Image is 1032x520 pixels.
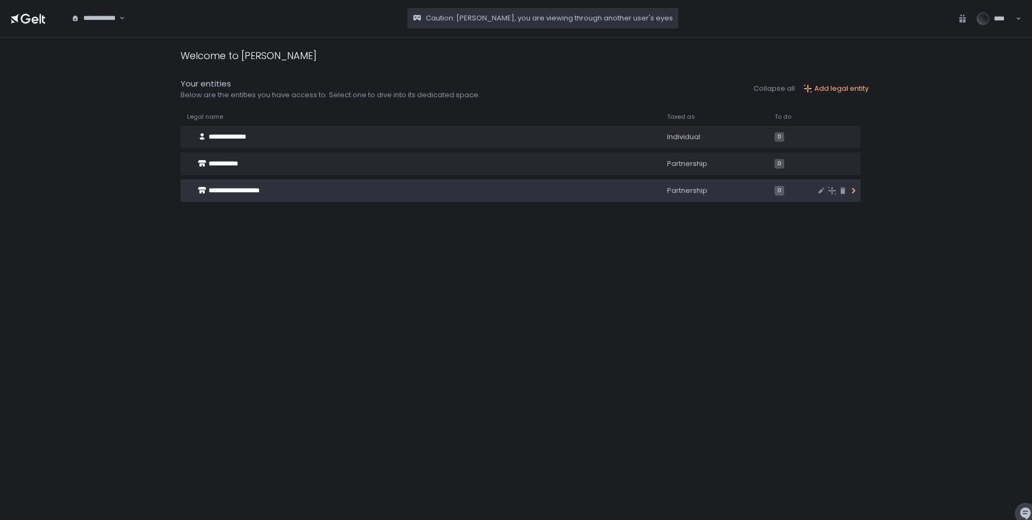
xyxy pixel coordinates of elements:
[754,84,795,93] button: Collapse all
[64,7,125,30] div: Search for option
[775,159,784,169] span: 0
[667,186,762,196] div: Partnership
[181,48,317,63] div: Welcome to [PERSON_NAME]
[667,132,762,142] div: Individual
[426,13,673,23] span: Caution: [PERSON_NAME], you are viewing through another user's eyes
[775,132,784,142] span: 0
[187,113,223,121] span: Legal name
[667,113,695,121] span: Taxed as
[804,84,869,93] button: Add legal entity
[181,78,480,90] div: Your entities
[775,113,791,121] span: To do
[775,186,784,196] span: 0
[667,159,762,169] div: Partnership
[181,90,480,100] div: Below are the entities you have access to. Select one to dive into its dedicated space.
